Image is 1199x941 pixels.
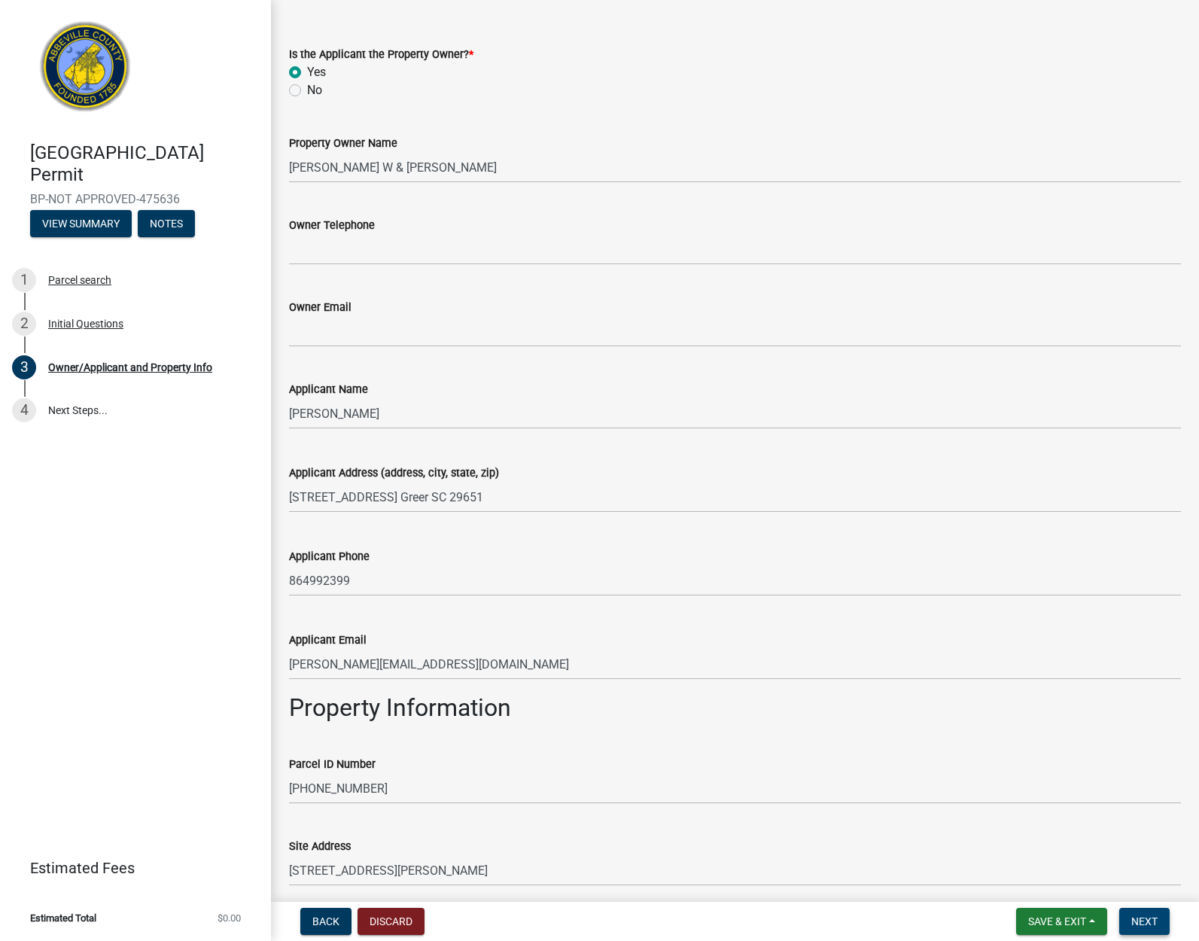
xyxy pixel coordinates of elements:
label: Applicant Phone [289,552,370,562]
h4: [GEOGRAPHIC_DATA] Permit [30,142,259,186]
button: Save & Exit [1016,908,1107,935]
label: Property Owner Name [289,139,397,149]
label: Applicant Address (address, city, state, zip) [289,468,499,479]
div: Initial Questions [48,318,123,329]
wm-modal-confirm: Summary [30,218,132,230]
label: Yes [307,63,326,81]
span: Save & Exit [1028,915,1086,927]
label: Is the Applicant the Property Owner? [289,50,473,60]
img: Abbeville County, South Carolina [30,16,141,126]
label: Applicant Name [289,385,368,395]
div: Owner/Applicant and Property Info [48,362,212,373]
div: 2 [12,312,36,336]
div: 3 [12,355,36,379]
div: 4 [12,398,36,422]
label: Site Address [289,842,351,852]
label: Parcel ID Number [289,760,376,770]
button: Next [1119,908,1170,935]
a: Estimated Fees [12,853,247,883]
span: BP-NOT APPROVED-475636 [30,192,241,206]
div: 1 [12,268,36,292]
span: Back [312,915,339,927]
button: View Summary [30,210,132,237]
button: Back [300,908,351,935]
wm-modal-confirm: Notes [138,218,195,230]
label: Owner Telephone [289,221,375,231]
span: Estimated Total [30,913,96,923]
label: No [307,81,322,99]
span: Next [1131,915,1158,927]
div: Parcel search [48,275,111,285]
h2: Property Information [289,693,1181,722]
button: Notes [138,210,195,237]
span: $0.00 [218,913,241,923]
label: Owner Email [289,303,351,313]
button: Discard [358,908,425,935]
label: Applicant Email [289,635,367,646]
